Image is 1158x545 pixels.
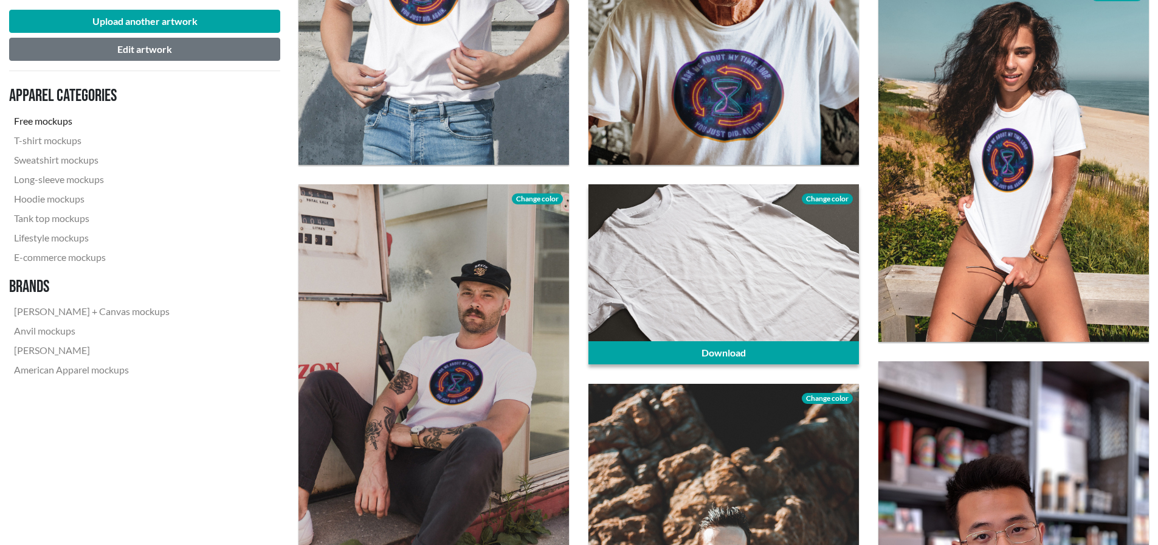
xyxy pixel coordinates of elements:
button: Upload another artwork [9,10,280,33]
a: [PERSON_NAME] [9,341,174,360]
a: Anvil mockups [9,321,174,341]
a: [PERSON_NAME] + Canvas mockups [9,302,174,321]
a: American Apparel mockups [9,360,174,380]
a: T-shirt mockups [9,131,174,150]
a: E-commerce mockups [9,248,174,267]
button: Edit artwork [9,38,280,61]
h3: Apparel categories [9,86,174,106]
span: Change color [802,393,853,404]
a: Long-sleeve mockups [9,170,174,189]
a: Lifestyle mockups [9,228,174,248]
a: Tank top mockups [9,209,174,228]
a: Download [588,341,859,364]
a: Hoodie mockups [9,189,174,209]
a: Sweatshirt mockups [9,150,174,170]
span: Change color [802,193,853,204]
span: Change color [512,193,563,204]
a: Free mockups [9,111,174,131]
h3: Brands [9,277,174,297]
